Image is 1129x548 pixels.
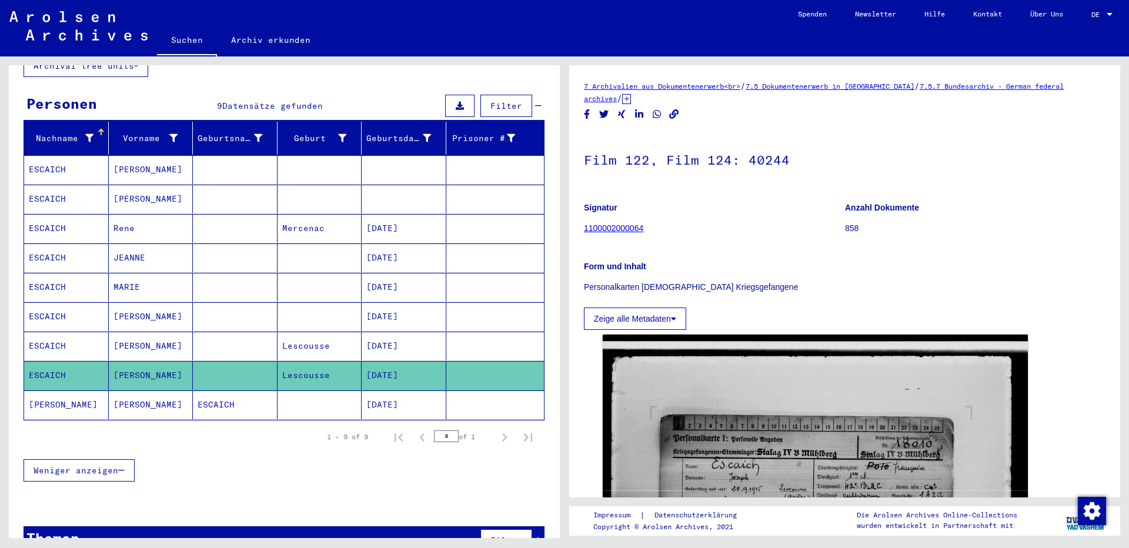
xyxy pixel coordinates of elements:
[857,520,1017,531] p: wurden entwickelt in Partnerschaft mit
[109,273,193,302] mat-cell: MARIE
[434,431,493,442] div: of 1
[282,129,362,148] div: Geburt‏
[24,361,109,390] mat-cell: ESCAICH
[584,223,643,233] a: 1100002000064
[24,155,109,184] mat-cell: ESCAICH
[616,107,628,122] button: Share on Xing
[490,535,522,546] span: Filter
[24,332,109,360] mat-cell: ESCAICH
[617,93,622,103] span: /
[593,522,751,532] p: Copyright © Arolsen Archives, 2021
[109,302,193,331] mat-cell: [PERSON_NAME]
[740,81,746,91] span: /
[584,133,1105,185] h1: Film 122, Film 124: 40244
[845,222,1105,235] p: 858
[362,332,446,360] mat-cell: [DATE]
[26,93,97,114] div: Personen
[746,82,914,91] a: 7.5 Dokumentenerwerb in [GEOGRAPHIC_DATA]
[24,122,109,155] mat-header-cell: Nachname
[480,95,532,117] button: Filter
[366,132,431,145] div: Geburtsdatum
[584,281,1105,293] p: Personalkarten [DEMOGRAPHIC_DATA] Kriegsgefangene
[362,122,446,155] mat-header-cell: Geburtsdatum
[584,203,617,212] b: Signatur
[387,425,410,449] button: First page
[327,432,368,442] div: 1 – 9 of 9
[584,262,646,271] b: Form und Inhalt
[581,107,593,122] button: Share on Facebook
[29,129,108,148] div: Nachname
[109,332,193,360] mat-cell: [PERSON_NAME]
[24,459,135,482] button: Weniger anzeigen
[451,129,530,148] div: Prisoner #
[651,107,663,122] button: Share on WhatsApp
[24,390,109,419] mat-cell: [PERSON_NAME]
[1078,497,1106,525] img: Zustimmung ändern
[914,81,920,91] span: /
[362,273,446,302] mat-cell: [DATE]
[490,101,522,111] span: Filter
[193,390,278,419] mat-cell: ESCAICH
[1091,10,1100,19] mat-select-trigger: DE
[24,185,109,213] mat-cell: ESCAICH
[9,11,148,41] img: Arolsen_neg.svg
[845,203,919,212] b: Anzahl Dokumente
[362,361,446,390] mat-cell: [DATE]
[668,107,680,122] button: Copy link
[516,425,540,449] button: Last page
[282,132,347,145] div: Geburt‏
[278,214,362,243] mat-cell: Mercenac
[362,302,446,331] mat-cell: [DATE]
[217,101,222,111] span: 9
[645,509,751,522] a: Datenschutzerklärung
[593,509,751,522] div: |
[109,155,193,184] mat-cell: [PERSON_NAME]
[34,465,118,476] span: Weniger anzeigen
[198,132,262,145] div: Geburtsname
[198,129,277,148] div: Geburtsname
[24,273,109,302] mat-cell: ESCAICH
[109,214,193,243] mat-cell: Rene
[222,101,323,111] span: Datensätze gefunden
[1077,496,1105,524] div: Zustimmung ändern
[362,390,446,419] mat-cell: [DATE]
[278,332,362,360] mat-cell: Lescousse
[366,129,446,148] div: Geburtsdatum
[113,129,193,148] div: Vorname
[633,107,646,122] button: Share on LinkedIn
[362,243,446,272] mat-cell: [DATE]
[217,26,325,54] a: Archiv erkunden
[109,390,193,419] mat-cell: [PERSON_NAME]
[24,55,148,77] button: Archival tree units
[446,122,545,155] mat-header-cell: Prisoner #
[109,122,193,155] mat-header-cell: Vorname
[109,243,193,272] mat-cell: JEANNE
[278,361,362,390] mat-cell: Lescousse
[410,425,434,449] button: Previous page
[1064,506,1108,535] img: yv_logo.png
[451,132,516,145] div: Prisoner #
[857,510,1017,520] p: Die Arolsen Archives Online-Collections
[584,82,740,91] a: 7 Archivalien aus Dokumentenerwerb<br>
[362,214,446,243] mat-cell: [DATE]
[29,132,93,145] div: Nachname
[157,26,217,56] a: Suchen
[278,122,362,155] mat-header-cell: Geburt‏
[24,243,109,272] mat-cell: ESCAICH
[493,425,516,449] button: Next page
[24,302,109,331] mat-cell: ESCAICH
[24,214,109,243] mat-cell: ESCAICH
[593,509,640,522] a: Impressum
[109,361,193,390] mat-cell: [PERSON_NAME]
[109,185,193,213] mat-cell: [PERSON_NAME]
[113,132,178,145] div: Vorname
[598,107,610,122] button: Share on Twitter
[193,122,278,155] mat-header-cell: Geburtsname
[584,308,686,330] button: Zeige alle Metadaten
